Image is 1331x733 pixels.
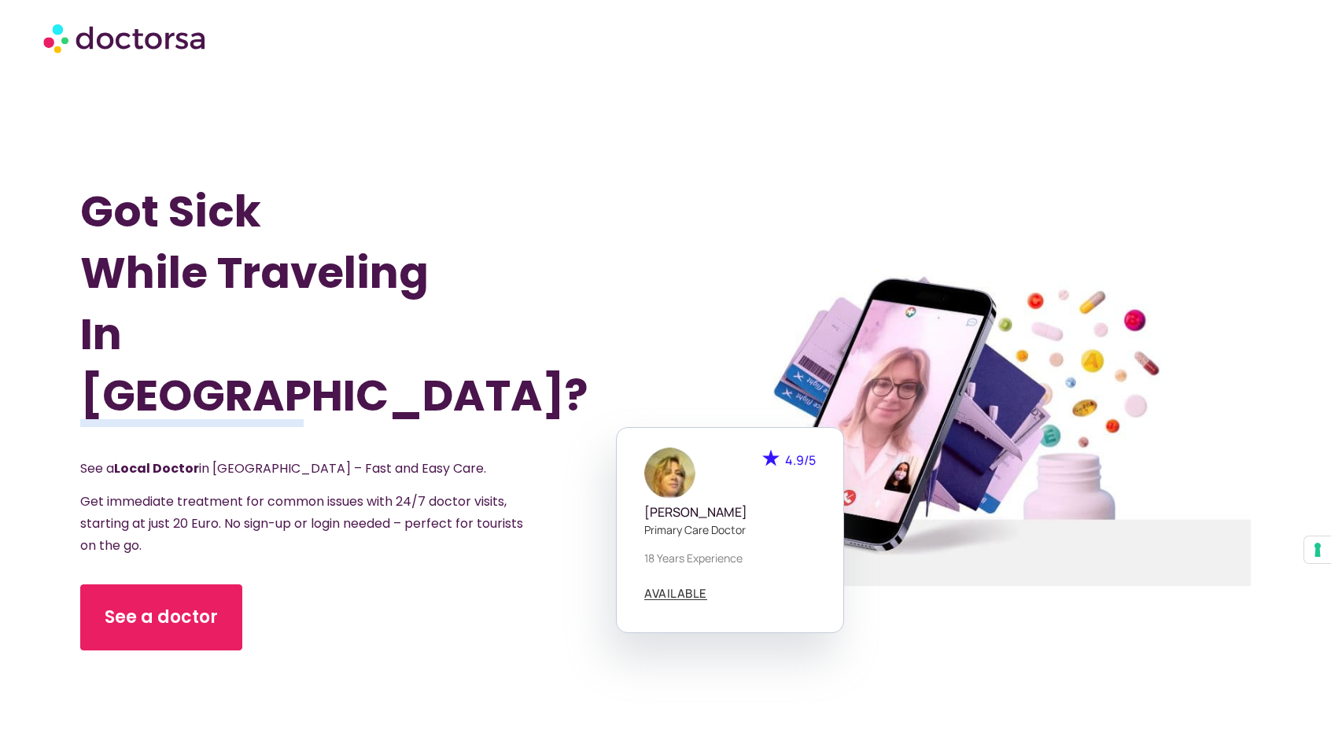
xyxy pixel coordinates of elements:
strong: Local Doctor [114,459,199,477]
span: See a in [GEOGRAPHIC_DATA] – Fast and Easy Care. [80,459,486,477]
button: Your consent preferences for tracking technologies [1304,536,1331,563]
p: 18 years experience [644,550,816,566]
p: Primary care doctor [644,521,816,538]
span: Get immediate treatment for common issues with 24/7 doctor visits, starting at just 20 Euro. No s... [80,492,523,554]
h5: [PERSON_NAME] [644,505,816,520]
a: See a doctor [80,584,242,650]
a: AVAILABLE [644,588,707,600]
h1: Got Sick While Traveling In [GEOGRAPHIC_DATA]? [80,181,578,426]
span: See a doctor [105,605,218,630]
span: 4.9/5 [785,451,816,469]
span: AVAILABLE [644,588,707,599]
